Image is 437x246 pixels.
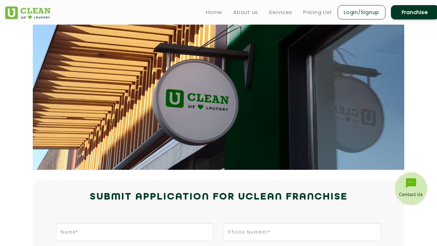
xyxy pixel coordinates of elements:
input: Phone Number* [224,223,381,241]
h2: Submit Application for UCLEAN FRANCHISE [2,189,435,205]
a: Home [206,8,222,16]
a: Pricing List [303,8,332,16]
img: contact-btn [394,172,428,206]
a: About us [233,8,258,16]
img: UClean Laundry and Dry Cleaning [5,6,51,19]
input: Name* [56,223,213,241]
a: Services [269,8,292,16]
a: Login/Signup [338,5,385,19]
